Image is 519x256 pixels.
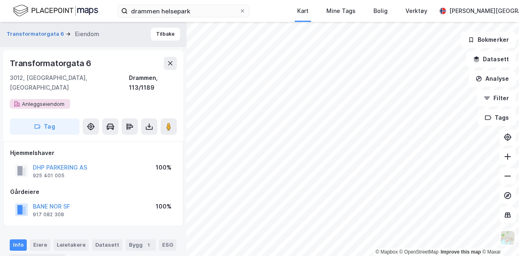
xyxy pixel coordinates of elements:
div: 917 082 308 [33,211,64,218]
div: Eiendom [75,29,99,39]
div: 925 401 005 [33,172,64,179]
button: Analyse [469,71,516,87]
div: 3012, [GEOGRAPHIC_DATA], [GEOGRAPHIC_DATA] [10,73,129,93]
a: Mapbox [375,249,398,255]
div: Kontrollprogram for chat [478,217,519,256]
div: Info [10,239,27,251]
button: Tags [478,110,516,126]
button: Tag [10,118,79,135]
iframe: Chat Widget [478,217,519,256]
div: Leietakere [54,239,89,251]
div: Gårdeiere [10,187,176,197]
div: Datasett [92,239,122,251]
button: Transformatorgata 6 [6,30,66,38]
div: 100% [156,163,172,172]
button: Bokmerker [461,32,516,48]
div: Verktøy [405,6,427,16]
div: 1 [144,241,152,249]
div: Drammen, 113/1189 [129,73,177,93]
div: Bygg [126,239,156,251]
div: Kart [297,6,309,16]
div: Transformatorgata 6 [10,57,93,70]
div: ESG [159,239,176,251]
a: Improve this map [441,249,481,255]
div: Mine Tags [326,6,356,16]
button: Filter [477,90,516,106]
div: Eiere [30,239,50,251]
div: Bolig [373,6,388,16]
a: OpenStreetMap [399,249,439,255]
button: Tilbake [151,28,180,41]
div: Hjemmelshaver [10,148,176,158]
img: logo.f888ab2527a4732fd821a326f86c7f29.svg [13,4,98,18]
div: 100% [156,202,172,211]
button: Datasett [466,51,516,67]
input: Søk på adresse, matrikkel, gårdeiere, leietakere eller personer [128,5,239,17]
